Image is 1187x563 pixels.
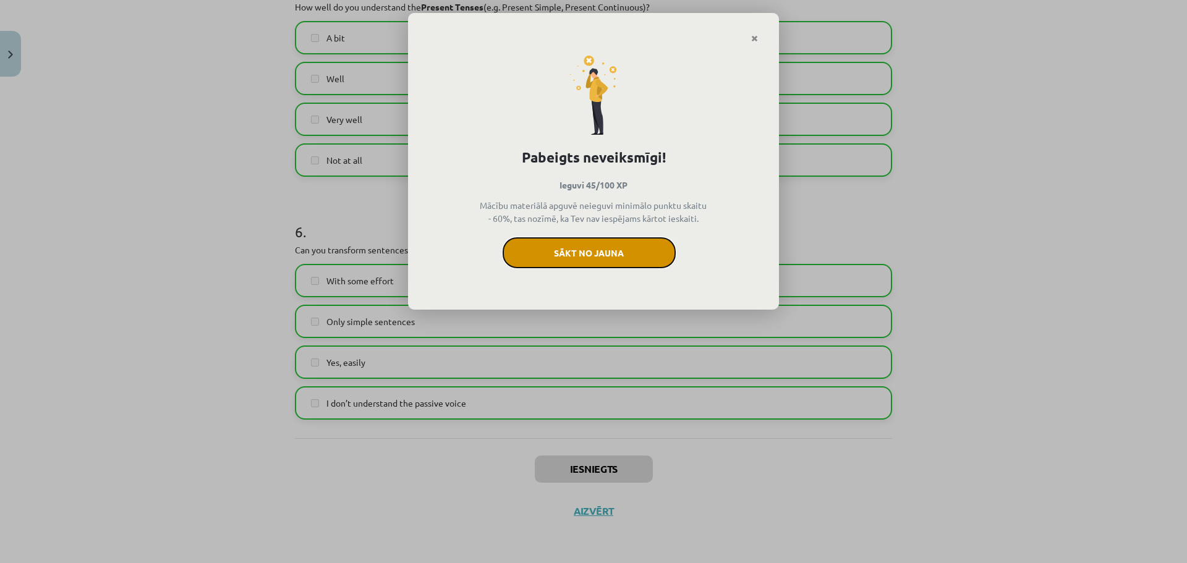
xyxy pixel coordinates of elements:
h1: Pabeigts neveiksmīgi! [429,147,758,168]
button: Sākt no jauna [503,237,676,268]
a: Close [744,27,765,51]
img: fail-icon-2dff40cce496c8bbe20d0877b3080013ff8af6d729d7a6e6bb932d91c467ac91.svg [570,56,617,135]
p: Ieguvi 45/100 XP [429,179,758,192]
p: Mācību materiālā apguvē neieguvi minimālo punktu skaitu - 60%, tas nozīmē, ka Tev nav iespējams k... [479,199,708,225]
